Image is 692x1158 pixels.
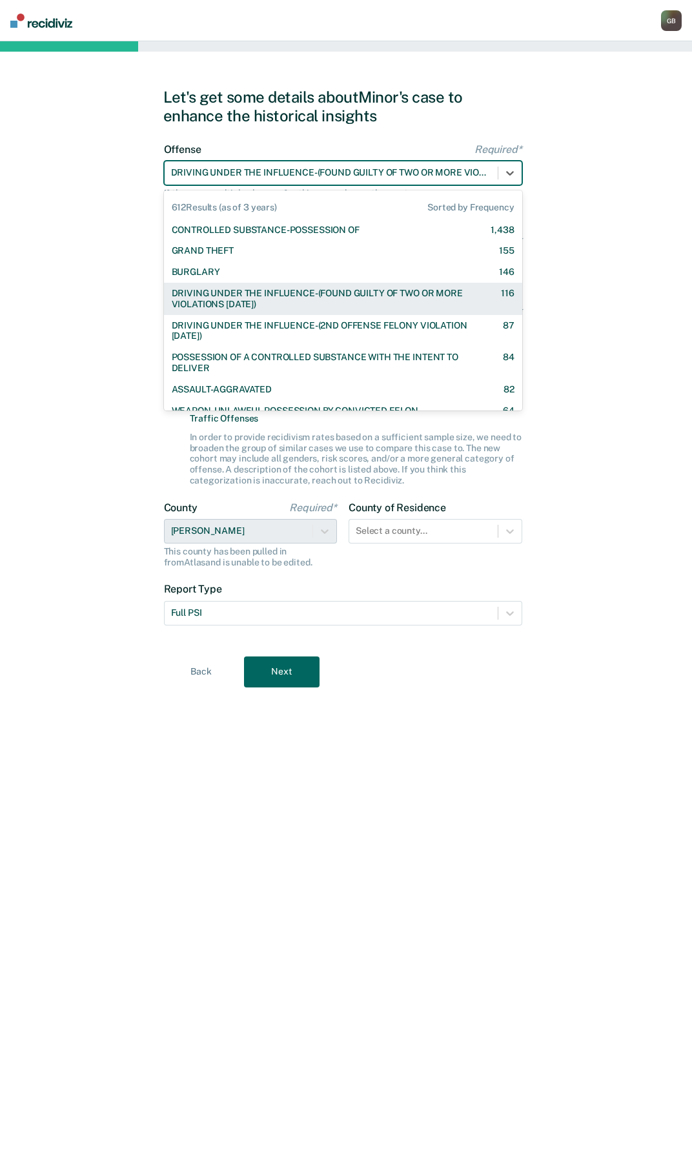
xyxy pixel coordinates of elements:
[164,188,522,199] div: If there are multiple charges for this case, choose the most severe
[474,306,522,318] span: Required*
[503,405,514,416] div: 64
[164,235,522,247] label: Gender
[164,306,522,318] label: LSI-R Score
[499,245,514,256] div: 155
[474,235,522,247] span: Required*
[190,432,522,486] div: In order to provide recidivism rates based on a sufficient sample size, we need to broaden the gr...
[164,583,522,595] label: Report Type
[474,143,522,156] span: Required*
[172,288,478,310] div: DRIVING UNDER THE INFLUENCE-(FOUND GUILTY OF TWO OR MORE VIOLATIONS [DATE])
[503,352,514,374] div: 84
[163,88,529,125] div: Let's get some details about Minor's case to enhance the historical insights
[503,320,514,342] div: 87
[163,656,239,687] button: Back
[661,10,682,31] div: G B
[172,202,277,213] span: 612 Results (as of 3 years)
[172,405,419,416] div: WEAPON-UNLAWFUL POSSESSION BY CONVICTED FELON
[10,14,72,28] img: Recidiviz
[289,502,337,514] span: Required*
[172,352,480,374] div: POSSESSION OF A CONTROLLED SUBSTANCE WITH THE INTENT TO DELIVER
[172,384,272,395] div: ASSAULT-AGGRAVATED
[427,202,514,213] span: Sorted by Frequency
[172,320,480,342] div: DRIVING UNDER THE INFLUENCE-(2ND OFFENSE FELONY VIOLATION [DATE])
[164,546,338,568] div: This county has been pulled in from Atlas and is unable to be edited.
[172,225,360,236] div: CONTROLLED SUBSTANCE-POSSESSION OF
[504,384,514,395] div: 82
[244,656,320,687] button: Next
[164,502,338,514] label: County
[501,288,514,310] div: 116
[164,143,522,156] label: Offense
[190,413,522,424] span: Traffic Offenses
[172,267,220,278] div: BURGLARY
[661,10,682,31] button: GB
[499,267,514,278] div: 146
[491,225,514,236] div: 1,438
[172,245,234,256] div: GRAND THEFT
[349,502,522,514] label: County of Residence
